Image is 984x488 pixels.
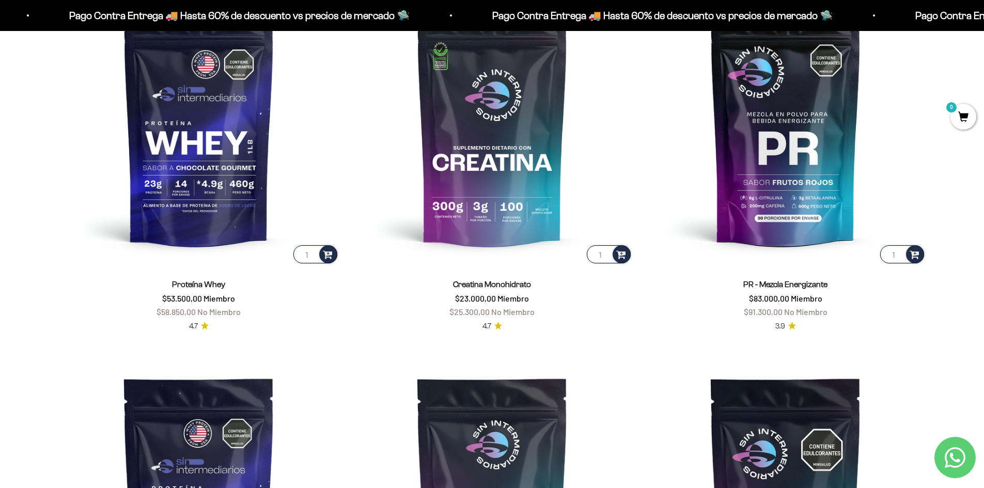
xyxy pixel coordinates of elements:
a: 3.93.9 de 5.0 estrellas [775,321,796,332]
p: Pago Contra Entrega 🚚 Hasta 60% de descuento vs precios de mercado 🛸 [65,7,405,24]
span: $83.000,00 [749,293,789,303]
span: $23.000,00 [455,293,496,303]
a: Proteína Whey [172,280,225,289]
a: 4.74.7 de 5.0 estrellas [482,321,502,332]
a: PR - Mezcla Energizante [743,280,827,289]
span: No Miembro [784,307,827,317]
span: No Miembro [491,307,535,317]
p: Pago Contra Entrega 🚚 Hasta 60% de descuento vs precios de mercado 🛸 [488,7,829,24]
a: Creatina Monohidrato [453,280,531,289]
span: Miembro [497,293,529,303]
span: Miembro [791,293,822,303]
span: Miembro [204,293,235,303]
span: $58.850,00 [157,307,196,317]
span: $25.300,00 [449,307,490,317]
span: No Miembro [197,307,241,317]
span: 3.9 [775,321,785,332]
mark: 0 [945,101,958,114]
a: 4.74.7 de 5.0 estrellas [189,321,209,332]
span: $91.300,00 [744,307,783,317]
span: 4.7 [482,321,491,332]
span: $53.500,00 [162,293,202,303]
span: 4.7 [189,321,198,332]
a: 0 [950,112,976,123]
